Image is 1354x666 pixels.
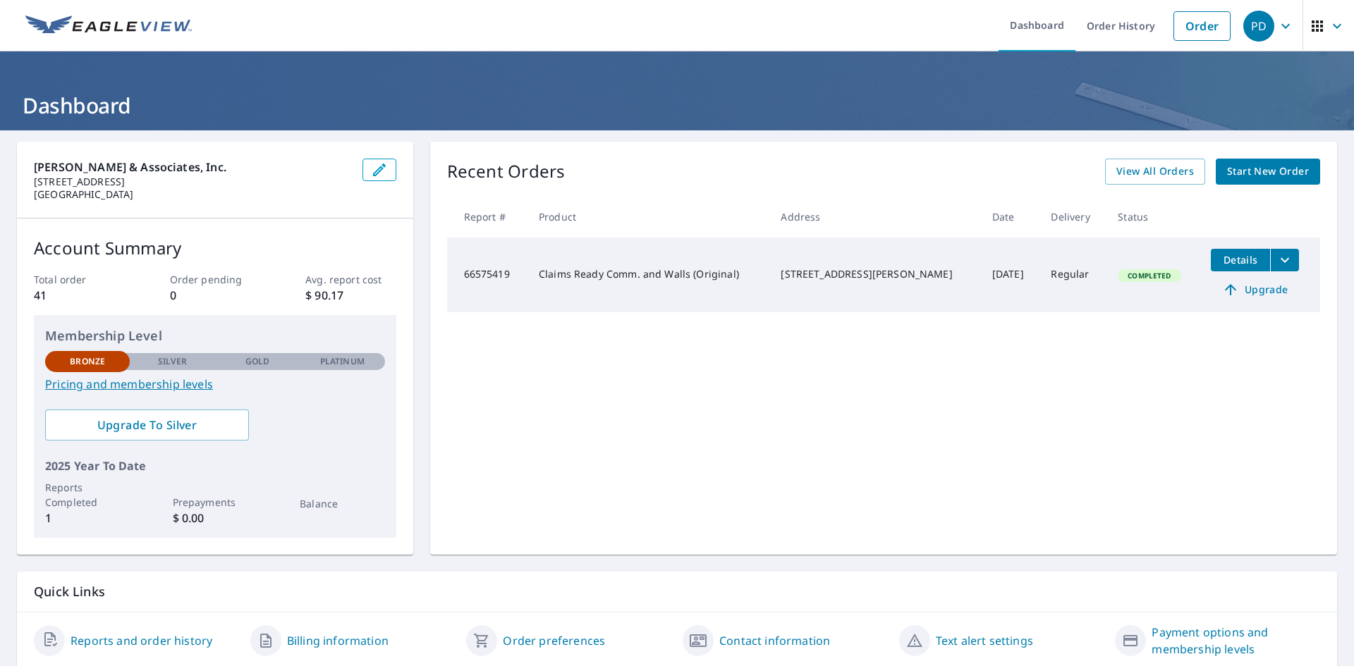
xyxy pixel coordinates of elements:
a: Upgrade To Silver [45,409,249,440]
p: Quick Links [34,583,1320,600]
div: PD [1243,11,1274,42]
p: Membership Level [45,326,385,345]
th: Address [769,196,980,238]
span: Upgrade To Silver [56,417,238,433]
p: Total order [34,272,124,287]
a: Order preferences [503,632,605,649]
p: Bronze [70,355,105,368]
a: View All Orders [1105,159,1205,185]
td: Regular [1039,238,1106,312]
p: Platinum [320,355,365,368]
a: Reports and order history [71,632,212,649]
p: Balance [300,496,384,511]
h1: Dashboard [17,91,1337,120]
p: Prepayments [173,495,257,510]
p: 2025 Year To Date [45,457,385,474]
a: Contact information [719,632,830,649]
th: Date [981,196,1040,238]
a: Order [1173,11,1231,41]
a: Payment options and membership levels [1152,624,1320,658]
th: Product [527,196,769,238]
p: Recent Orders [447,159,566,185]
span: Completed [1119,271,1179,280]
a: Start New Order [1216,159,1320,185]
p: $ 0.00 [173,510,257,526]
p: [PERSON_NAME] & Associates, Inc. [34,159,351,175]
p: $ 90.17 [305,287,396,304]
button: filesDropdownBtn-66575419 [1270,249,1299,271]
td: 66575419 [447,238,527,312]
span: View All Orders [1116,163,1194,180]
p: [STREET_ADDRESS] [34,175,351,188]
th: Status [1106,196,1200,238]
a: Text alert settings [936,632,1033,649]
p: [GEOGRAPHIC_DATA] [34,188,351,201]
p: Reports Completed [45,480,130,510]
a: Upgrade [1211,278,1299,301]
th: Delivery [1039,196,1106,238]
p: 0 [170,287,260,304]
p: Gold [245,355,269,368]
p: Silver [158,355,188,368]
a: Billing information [287,632,389,649]
p: 1 [45,510,130,526]
p: Avg. report cost [305,272,396,287]
p: 41 [34,287,124,304]
span: Details [1219,253,1262,266]
p: Account Summary [34,235,396,261]
span: Start New Order [1227,163,1309,180]
button: detailsBtn-66575419 [1211,249,1270,271]
th: Report # [447,196,527,238]
td: Claims Ready Comm. and Walls (Original) [527,238,769,312]
div: [STREET_ADDRESS][PERSON_NAME] [781,267,969,281]
p: Order pending [170,272,260,287]
span: Upgrade [1219,281,1291,298]
img: EV Logo [25,16,192,37]
a: Pricing and membership levels [45,376,385,393]
td: [DATE] [981,238,1040,312]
